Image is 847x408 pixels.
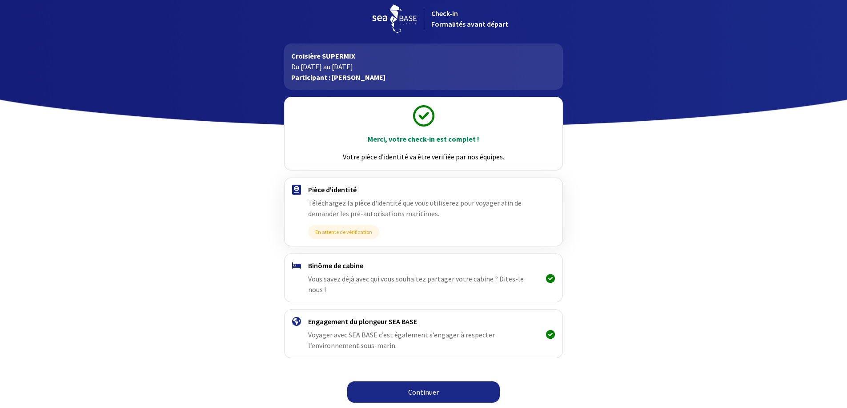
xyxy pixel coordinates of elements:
[293,134,554,144] p: Merci, votre check-in est complet !
[308,185,539,194] h4: Pièce d'identité
[308,274,524,294] span: Vous savez déjà avec qui vous souhaitez partager votre cabine ? Dites-le nous !
[372,4,417,33] img: logo_seabase.svg
[291,72,556,83] p: Participant : [PERSON_NAME]
[292,317,301,326] img: engagement.svg
[308,317,539,326] h4: Engagement du plongeur SEA BASE
[292,185,301,195] img: passport.svg
[308,198,522,218] span: Téléchargez la pièce d'identité que vous utiliserez pour voyager afin de demander les pré-autoris...
[291,51,556,61] p: Croisière SUPERMIX
[292,262,301,269] img: binome.svg
[308,330,495,350] span: Voyager avec SEA BASE c’est également s’engager à respecter l’environnement sous-marin.
[347,381,500,403] a: Continuer
[293,151,554,162] p: Votre pièce d’identité va être verifiée par nos équipes.
[308,225,379,239] span: En attente de vérification
[431,9,508,28] span: Check-in Formalités avant départ
[291,61,556,72] p: Du [DATE] au [DATE]
[308,261,539,270] h4: Binôme de cabine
